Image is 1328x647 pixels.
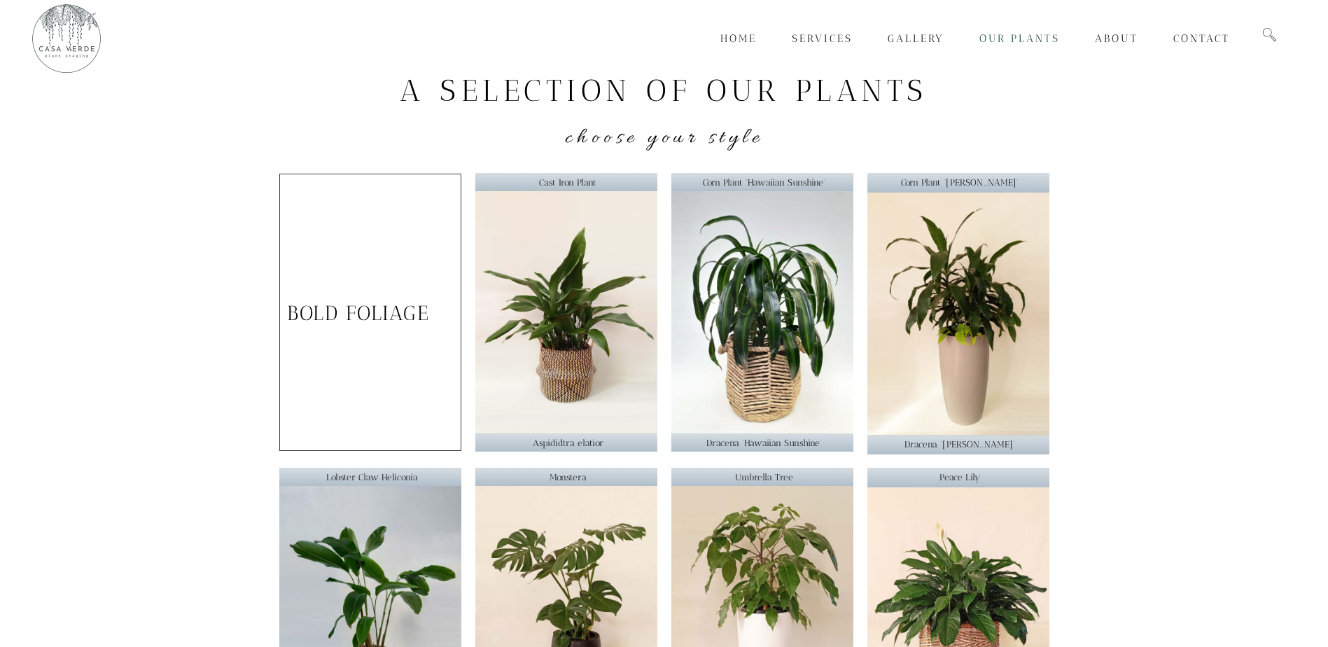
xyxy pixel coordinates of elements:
img: Corn plant 'Janet Craig' [867,193,1049,436]
img: Corn Plant 'Hawaiian Sunshine' [671,191,853,434]
h4: Choose your style [272,123,1056,153]
p: Peace Lily [871,468,1049,487]
span: Services [792,32,853,45]
span: Our Plants [979,32,1060,45]
p: BOLD FOLIAGE [287,300,461,326]
h2: A Selection of Our Plants [272,72,1056,109]
span: Gallery [888,32,944,45]
span: About [1095,32,1138,45]
span: Home [720,32,757,45]
img: Cast Iron Plant [475,191,657,434]
span: Umbrella Tree [735,472,793,482]
span: Monstera [550,472,587,482]
p: Dracena '[PERSON_NAME]' [871,435,1049,454]
span: Lobster Claw Heliconia [326,472,418,482]
span: Contact [1173,32,1230,45]
span: Cast Iron Plant [539,177,596,188]
span: Dracena 'Hawaiian Sunshine' [706,438,822,448]
span: Corn Plant 'Hawaiian Sunshine' [703,177,825,188]
span: Aspididtra elatior [533,438,603,448]
p: Corn Plant '[PERSON_NAME]' [871,173,1049,193]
